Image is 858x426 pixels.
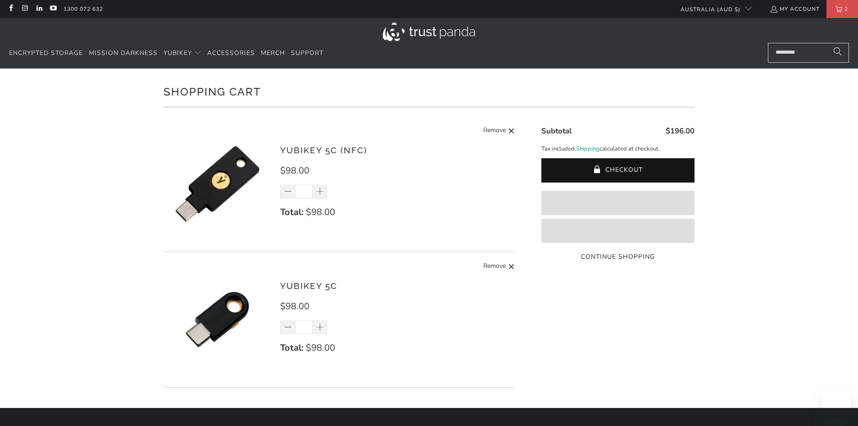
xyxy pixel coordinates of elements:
[163,49,192,57] span: YubiKey
[541,158,695,183] button: Checkout
[9,43,323,64] nav: Translation missing: en.navigation.header.main_nav
[770,4,820,14] a: My Account
[826,43,849,63] button: Search
[207,43,255,64] a: Accessories
[483,125,515,137] a: Remove
[291,49,323,57] span: Support
[280,206,304,218] strong: Total:
[576,144,599,154] a: Shipping
[541,252,695,262] a: Continue Shopping
[89,49,158,57] span: Mission Darkness
[89,43,158,64] a: Mission Darkness
[64,4,103,14] a: 1300 072 632
[163,266,272,374] img: YubiKey 5C
[483,261,515,272] a: Remove
[261,43,285,64] a: Merch
[280,165,309,177] span: $98.00
[7,5,14,13] a: Trust Panda Australia on Facebook
[163,43,201,64] summary: YubiKey
[822,390,851,419] iframe: Button to launch messaging window
[207,49,255,57] span: Accessories
[483,261,506,272] span: Remove
[541,126,572,136] span: Subtotal
[280,342,304,354] strong: Total:
[280,145,367,155] a: YubiKey 5C (NFC)
[306,206,335,218] span: $98.00
[163,82,695,100] h1: Shopping Cart
[280,300,309,312] span: $98.00
[291,43,323,64] a: Support
[280,281,337,291] a: YubiKey 5C
[666,126,695,136] span: $196.00
[541,144,695,154] p: Tax included. calculated at checkout.
[163,130,272,238] img: YubiKey 5C (NFC)
[261,49,285,57] span: Merch
[306,342,335,354] span: $98.00
[768,43,849,63] input: Search...
[49,5,57,13] a: Trust Panda Australia on YouTube
[21,5,28,13] a: Trust Panda Australia on Instagram
[383,23,475,41] img: Trust Panda Australia
[9,49,83,57] span: Encrypted Storage
[483,125,506,137] span: Remove
[9,43,83,64] a: Encrypted Storage
[35,5,43,13] a: Trust Panda Australia on LinkedIn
